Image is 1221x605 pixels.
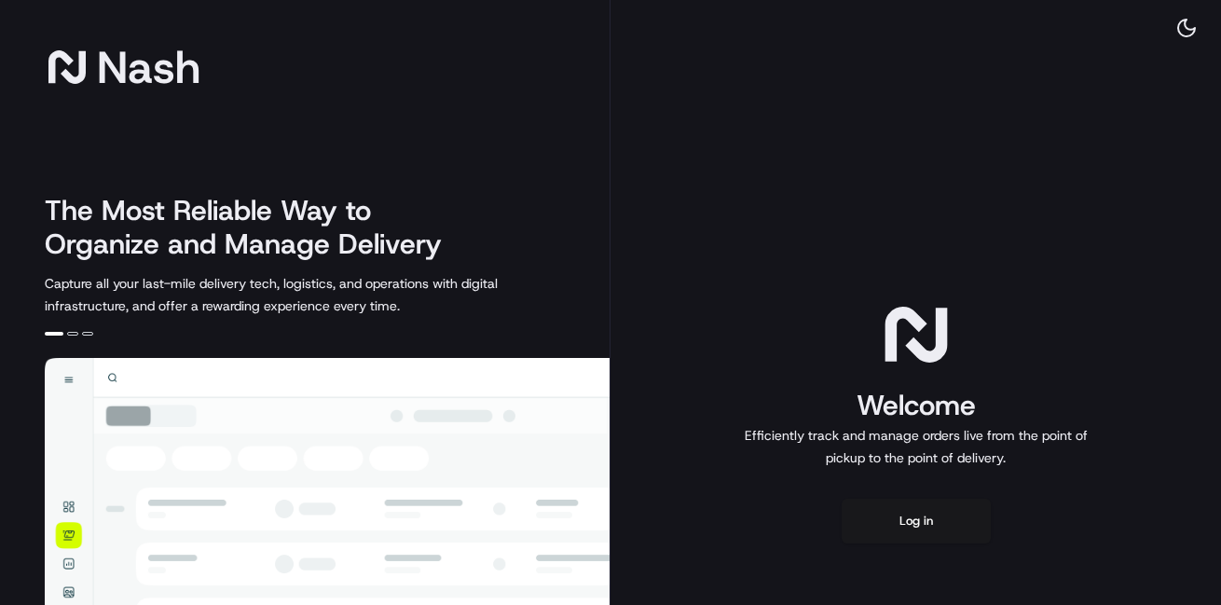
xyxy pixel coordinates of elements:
[737,424,1095,469] p: Efficiently track and manage orders live from the point of pickup to the point of delivery.
[737,387,1095,424] h1: Welcome
[45,194,462,261] h2: The Most Reliable Way to Organize and Manage Delivery
[97,48,200,86] span: Nash
[842,499,991,543] button: Log in
[45,272,582,317] p: Capture all your last-mile delivery tech, logistics, and operations with digital infrastructure, ...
